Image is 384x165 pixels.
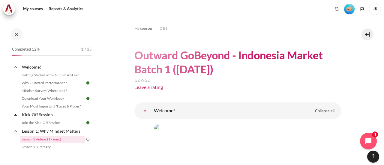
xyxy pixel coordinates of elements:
[369,3,381,15] a: User menu
[20,87,85,94] a: Mindset Survey: Where am I?
[85,80,91,86] img: Done
[134,26,152,31] span: My courses
[5,4,13,13] img: Architeck
[134,48,341,76] h1: Outward GoBeyond - Indonesia Market Batch 1 ([DATE])
[134,25,152,32] a: My courses
[85,137,91,142] img: To do
[158,25,167,32] a: ID B1
[46,3,85,15] a: Reports & Analytics
[342,3,357,14] a: Level #1
[344,3,355,14] div: Level #1
[85,46,92,52] span: / 25
[358,4,367,13] button: Languages
[310,106,339,116] a: Collapse all
[344,4,355,14] img: Level #1
[332,4,341,13] div: Show notification window with no new notifications
[369,3,381,15] span: JK
[21,110,85,119] a: Kick-Off Session
[139,105,151,117] a: Welcome!
[81,46,83,52] span: 3
[134,24,341,33] nav: Navigation bar
[21,127,85,135] a: Lesson 1: Why Mindset Matters
[367,151,379,163] button: [[backtotopbutton]]
[13,112,19,118] span: Collapse
[20,95,85,102] a: Download Your Workbook
[20,72,85,79] a: Getting Started with Our 'Smart-Learning' Platform
[21,3,45,15] a: My courses
[85,96,91,101] img: Done
[12,46,40,52] span: Completed 12%
[21,63,85,71] a: Welcome!
[13,64,19,70] span: Collapse
[20,79,85,87] a: Why Outward Performance?
[20,119,85,126] a: Join the Kick-Off Session
[13,128,19,134] span: Collapse
[20,103,85,110] a: Your Most Important "Faces & Places"
[20,143,85,151] a: Lesson 1 Summary
[20,136,85,143] a: Lesson 1 Videos (17 min.)
[158,26,167,31] span: ID B1
[3,3,18,15] a: Architeck Architeck
[134,84,163,90] a: Leave a rating
[85,120,91,125] img: Done
[315,108,334,114] span: Collapse all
